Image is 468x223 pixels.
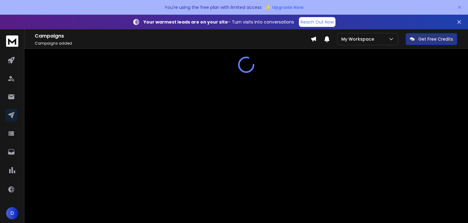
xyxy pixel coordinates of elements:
span: Upgrade Now [272,4,303,10]
button: D [6,207,18,219]
img: logo [6,35,18,47]
p: Reach Out Now [301,19,334,25]
p: – Turn visits into conversations [144,19,294,25]
p: Campaigns added [35,41,310,46]
span: ✨ [264,3,271,12]
button: ✨Upgrade Now [264,1,303,13]
p: My Workspace [341,36,377,42]
h1: Campaigns [35,32,310,40]
p: You're using the free plan with limited access [165,4,262,10]
a: Reach Out Now [299,17,335,27]
p: Get Free Credits [418,36,453,42]
strong: Your warmest leads are on your site [144,19,228,25]
button: Get Free Credits [406,33,457,45]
